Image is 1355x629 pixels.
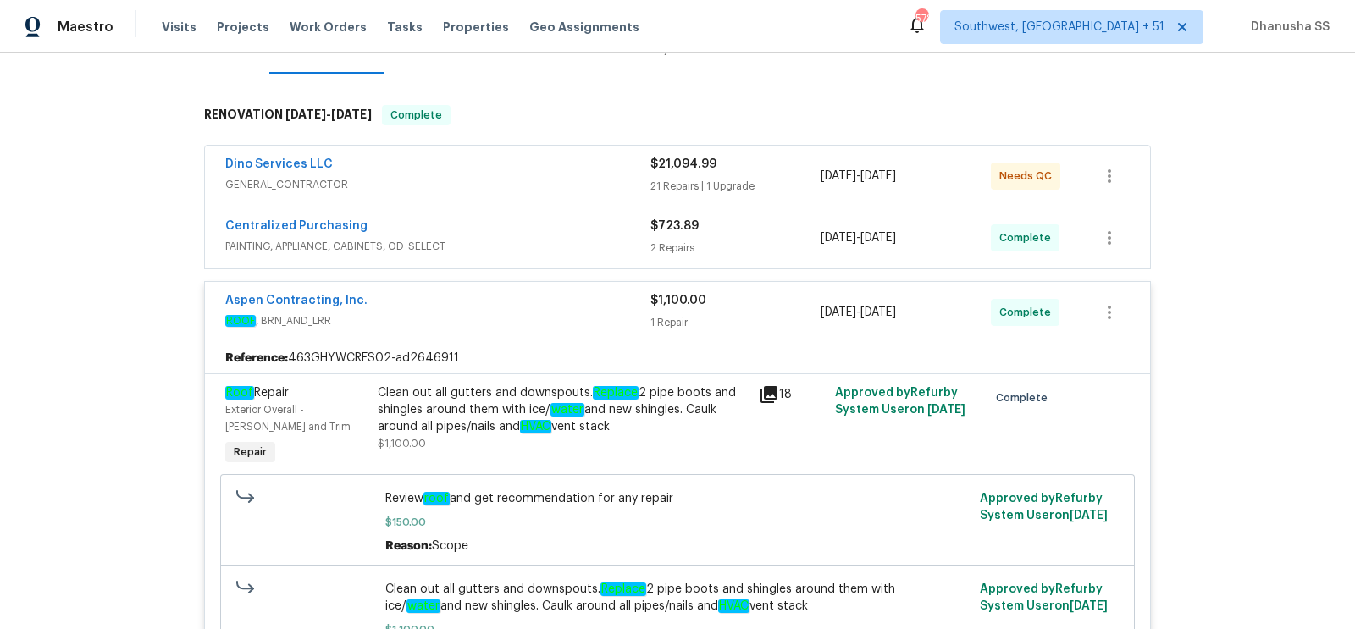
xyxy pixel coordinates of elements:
span: Approved by Refurby System User on [980,583,1108,612]
span: Complete [999,304,1058,321]
em: water [550,403,584,417]
span: $150.00 [385,514,971,531]
span: [DATE] [860,170,896,182]
span: Complete [996,389,1054,406]
span: $723.89 [650,220,699,232]
span: [DATE] [1070,600,1108,612]
span: $1,100.00 [378,439,426,449]
span: [DATE] [927,404,965,416]
em: Replace [600,582,646,596]
em: ROOF [225,315,256,327]
span: [DATE] [860,232,896,244]
em: Replace [593,386,639,400]
span: [DATE] [821,170,856,182]
em: Roof [225,386,254,400]
h6: RENOVATION [204,105,372,125]
a: Aspen Contracting, Inc. [225,295,368,306]
span: Approved by Refurby System User on [835,387,965,416]
span: Repair [227,444,274,461]
span: Maestro [58,19,113,36]
span: Visits [162,19,196,36]
span: $1,100.00 [650,295,706,306]
div: 1 Repair [650,314,821,331]
div: 463GHYWCRES02-ad2646911 [205,343,1150,373]
span: Projects [217,19,269,36]
em: HVAC [520,420,551,433]
span: Properties [443,19,509,36]
span: Dhanusha SS [1244,19,1330,36]
b: Reference: [225,350,288,367]
span: [DATE] [821,232,856,244]
div: 21 Repairs | 1 Upgrade [650,178,821,195]
span: Reason: [385,540,432,552]
span: [DATE] [1070,510,1108,521]
span: , BRN_AND_LRR [225,312,650,329]
em: roof [423,492,450,505]
span: Work Orders [290,19,367,36]
span: Geo Assignments [529,19,639,36]
span: - [285,108,372,120]
div: RENOVATION [DATE]-[DATE]Complete [199,88,1156,142]
span: Southwest, [GEOGRAPHIC_DATA] + 51 [954,19,1164,36]
div: Clean out all gutters and downspouts. 2 pipe boots and shingles around them with ice/ and new shi... [378,384,749,435]
a: Centralized Purchasing [225,220,368,232]
span: Scope [432,540,468,552]
span: PAINTING, APPLIANCE, CABINETS, OD_SELECT [225,238,650,255]
span: Repair [225,386,289,400]
span: $21,094.99 [650,158,716,170]
span: Clean out all gutters and downspouts. 2 pipe boots and shingles around them with ice/ and new shi... [385,581,971,615]
em: HVAC [718,599,749,613]
div: 578 [915,10,927,27]
span: - [821,229,896,246]
span: Complete [999,229,1058,246]
div: 2 Repairs [650,240,821,257]
span: Approved by Refurby System User on [980,493,1108,521]
span: [DATE] [331,108,372,120]
span: [DATE] [860,306,896,318]
span: Complete [384,107,449,124]
span: GENERAL_CONTRACTOR [225,176,650,193]
div: 18 [759,384,825,405]
em: water [406,599,440,613]
span: Review and get recommendation for any repair [385,490,971,507]
span: Tasks [387,21,423,33]
a: Dino Services LLC [225,158,333,170]
span: [DATE] [821,306,856,318]
span: Needs QC [999,168,1059,185]
span: Exterior Overall - [PERSON_NAME] and Trim [225,405,351,432]
span: - [821,168,896,185]
span: - [821,304,896,321]
span: [DATE] [285,108,326,120]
